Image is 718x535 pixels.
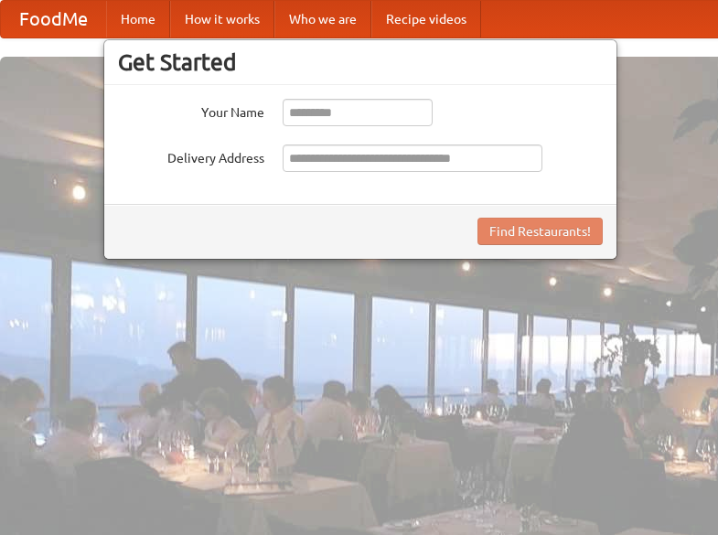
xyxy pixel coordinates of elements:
[118,99,264,122] label: Your Name
[371,1,481,37] a: Recipe videos
[477,218,603,245] button: Find Restaurants!
[106,1,170,37] a: Home
[118,48,603,76] h3: Get Started
[274,1,371,37] a: Who we are
[170,1,274,37] a: How it works
[1,1,106,37] a: FoodMe
[118,144,264,167] label: Delivery Address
